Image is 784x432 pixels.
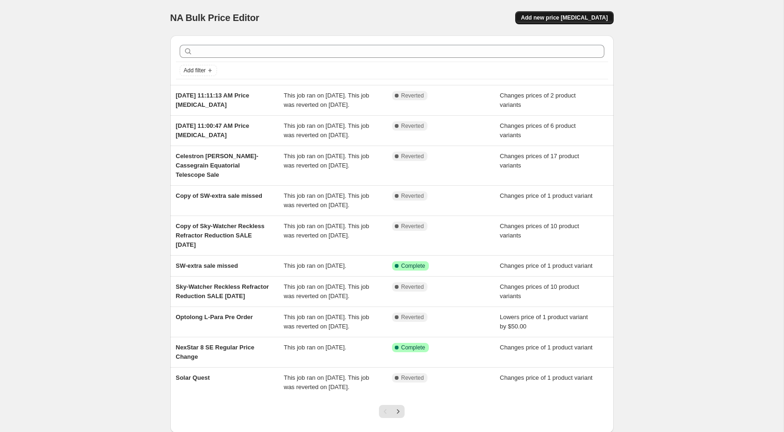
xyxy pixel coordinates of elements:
[500,283,579,300] span: Changes prices of 10 product variants
[176,344,254,360] span: NexStar 8 SE Regular Price Change
[176,122,250,139] span: [DATE] 11:00:47 AM Price [MEDICAL_DATA]
[284,374,369,390] span: This job ran on [DATE]. This job was reverted on [DATE].
[401,374,424,382] span: Reverted
[284,223,369,239] span: This job ran on [DATE]. This job was reverted on [DATE].
[401,92,424,99] span: Reverted
[284,314,369,330] span: This job ran on [DATE]. This job was reverted on [DATE].
[401,223,424,230] span: Reverted
[176,283,269,300] span: Sky-Watcher Reckless Refractor Reduction SALE [DATE]
[500,153,579,169] span: Changes prices of 17 product variants
[180,65,217,76] button: Add filter
[284,262,346,269] span: This job ran on [DATE].
[176,262,238,269] span: SW-extra sale missed
[284,122,369,139] span: This job ran on [DATE]. This job was reverted on [DATE].
[176,223,265,248] span: Copy of Sky-Watcher Reckless Refractor Reduction SALE [DATE]
[500,192,593,199] span: Changes price of 1 product variant
[284,283,369,300] span: This job ran on [DATE]. This job was reverted on [DATE].
[500,122,576,139] span: Changes prices of 6 product variants
[176,192,262,199] span: Copy of SW-extra sale missed
[500,344,593,351] span: Changes price of 1 product variant
[500,223,579,239] span: Changes prices of 10 product variants
[500,374,593,381] span: Changes price of 1 product variant
[500,314,588,330] span: Lowers price of 1 product variant by $50.00
[401,344,425,351] span: Complete
[176,374,210,381] span: Solar Quest
[284,192,369,209] span: This job ran on [DATE]. This job was reverted on [DATE].
[392,405,405,418] button: Next
[500,92,576,108] span: Changes prices of 2 product variants
[401,262,425,270] span: Complete
[176,153,259,178] span: Celestron [PERSON_NAME]-Cassegrain Equatorial Telescope Sale
[170,13,259,23] span: NA Bulk Price Editor
[401,192,424,200] span: Reverted
[184,67,206,74] span: Add filter
[521,14,608,21] span: Add new price [MEDICAL_DATA]
[284,344,346,351] span: This job ran on [DATE].
[379,405,405,418] nav: Pagination
[401,122,424,130] span: Reverted
[284,153,369,169] span: This job ran on [DATE]. This job was reverted on [DATE].
[176,314,253,321] span: Optolong L-Para Pre Order
[401,153,424,160] span: Reverted
[401,283,424,291] span: Reverted
[401,314,424,321] span: Reverted
[515,11,613,24] button: Add new price [MEDICAL_DATA]
[284,92,369,108] span: This job ran on [DATE]. This job was reverted on [DATE].
[176,92,250,108] span: [DATE] 11:11:13 AM Price [MEDICAL_DATA]
[500,262,593,269] span: Changes price of 1 product variant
